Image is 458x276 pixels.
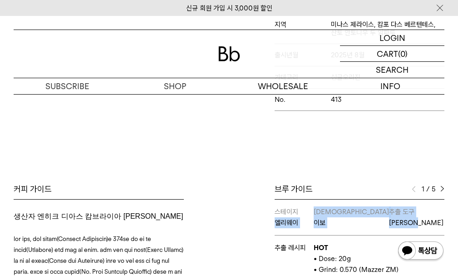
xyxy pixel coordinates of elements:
[337,78,444,94] p: INFO
[314,208,389,216] span: [DEMOGRAPHIC_DATA]
[14,78,121,94] a: SUBSCRIBE
[331,95,341,104] span: 413
[218,46,240,61] img: 로고
[389,208,414,216] span: 추출 도구
[186,4,272,12] a: 신규 회원 가입 시 3,000원 할인
[14,184,184,195] div: 커피 가이드
[340,46,444,62] a: CART (0)
[275,208,298,216] span: 스테이지
[379,30,405,45] p: LOGIN
[121,78,229,94] a: SHOP
[389,217,444,228] p: [PERSON_NAME]
[398,46,408,61] p: (0)
[377,46,398,61] p: CART
[314,217,389,228] p: 이보
[340,30,444,46] a: LOGIN
[420,184,424,195] span: 1
[275,184,445,195] div: 브루 가이드
[275,217,314,228] p: 엘리웨이
[314,255,351,263] span: • Dose: 20g
[426,184,430,195] span: /
[432,184,436,195] span: 5
[229,78,337,94] p: WHOLESALE
[314,244,328,252] b: HOT
[275,242,314,253] p: 추출 레시피
[14,212,183,220] span: 생산자 엔히크 디아스 캄브라이아 [PERSON_NAME]
[376,62,409,78] p: SEARCH
[314,266,399,274] span: • Grind: 0.570 (Mazzer ZM)
[397,241,444,262] img: 카카오톡 채널 1:1 채팅 버튼
[275,95,331,104] span: No.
